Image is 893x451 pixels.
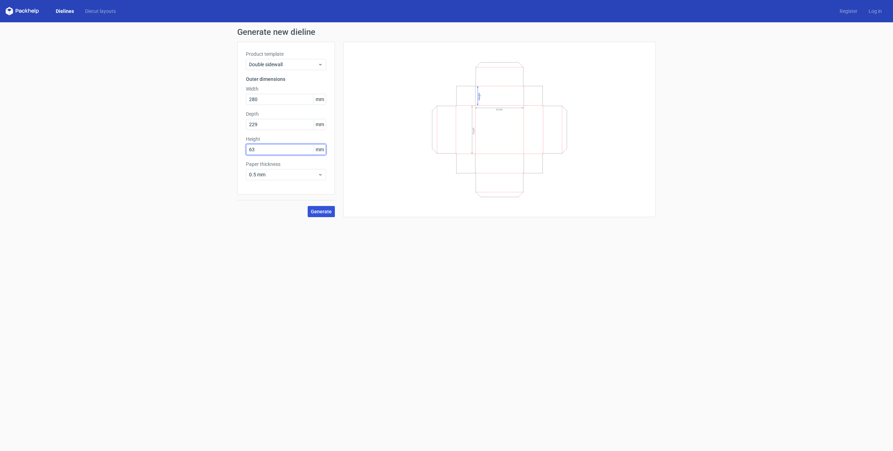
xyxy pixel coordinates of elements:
span: mm [314,119,326,130]
span: mm [314,144,326,155]
text: Width [496,108,503,111]
text: Height [478,93,481,100]
a: Dielines [50,8,80,15]
button: Generate [308,206,335,217]
label: Height [246,136,326,143]
a: Register [834,8,863,15]
span: Double sidewall [249,61,318,68]
text: Depth [472,127,475,134]
span: mm [314,94,326,105]
label: Width [246,85,326,92]
label: Depth [246,110,326,117]
span: 0.5 mm [249,171,318,178]
span: Generate [311,209,332,214]
a: Diecut layouts [80,8,121,15]
h1: Generate new dieline [237,28,656,36]
label: Paper thickness [246,161,326,168]
a: Log in [863,8,887,15]
label: Product template [246,51,326,58]
h3: Outer dimensions [246,76,326,83]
